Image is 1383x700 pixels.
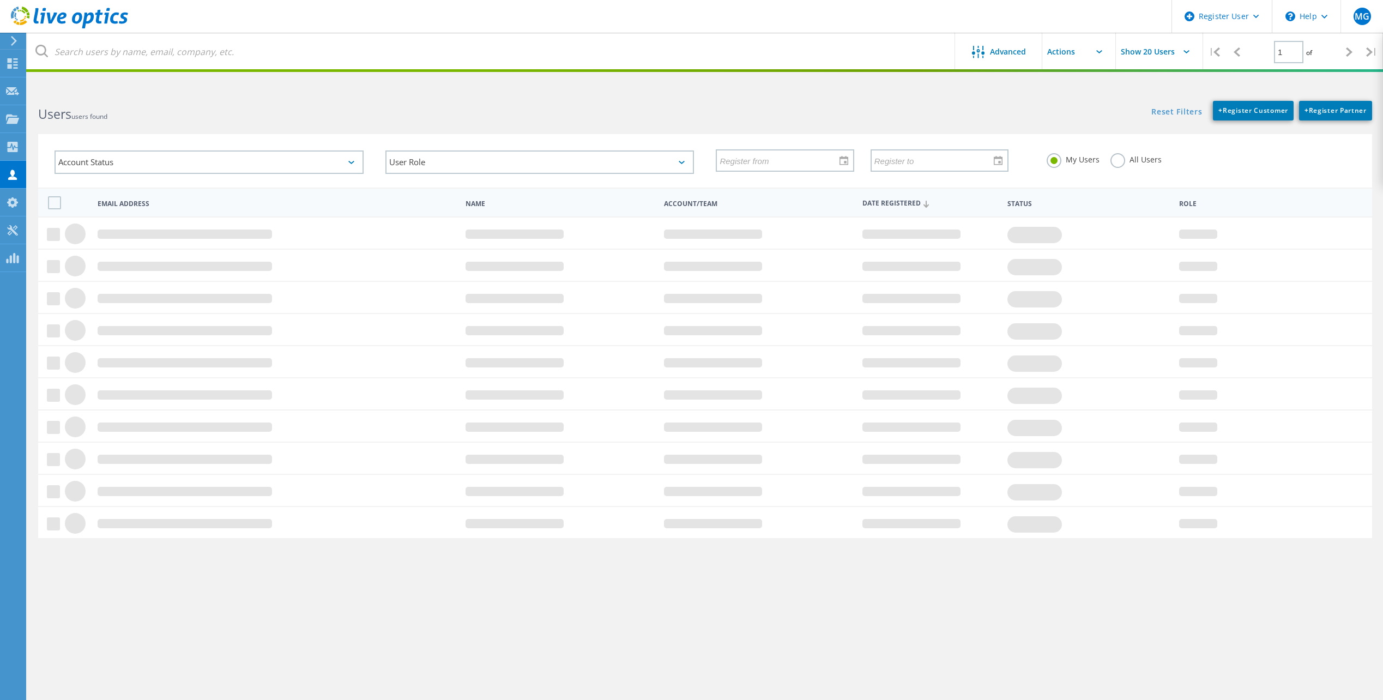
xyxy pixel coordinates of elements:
[1305,106,1367,115] span: Register Partner
[990,48,1026,56] span: Advanced
[1151,108,1202,117] a: Reset Filters
[1306,48,1312,57] span: of
[1213,101,1294,120] a: +Register Customer
[1361,33,1383,71] div: |
[1299,101,1372,120] a: +Register Partner
[55,150,364,174] div: Account Status
[385,150,694,174] div: User Role
[38,105,71,123] b: Users
[27,33,956,71] input: Search users by name, email, company, etc.
[872,150,1000,171] input: Register to
[717,150,845,171] input: Register from
[862,200,998,207] span: Date Registered
[1218,106,1223,115] b: +
[1047,153,1100,164] label: My Users
[1355,12,1369,21] span: MG
[1203,33,1225,71] div: |
[71,112,107,121] span: users found
[1305,106,1309,115] b: +
[98,201,456,207] span: Email Address
[11,23,128,31] a: Live Optics Dashboard
[1007,201,1170,207] span: Status
[1179,201,1355,207] span: Role
[1285,11,1295,21] svg: \n
[466,201,655,207] span: Name
[664,201,853,207] span: Account/Team
[1218,106,1288,115] span: Register Customer
[1110,153,1162,164] label: All Users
